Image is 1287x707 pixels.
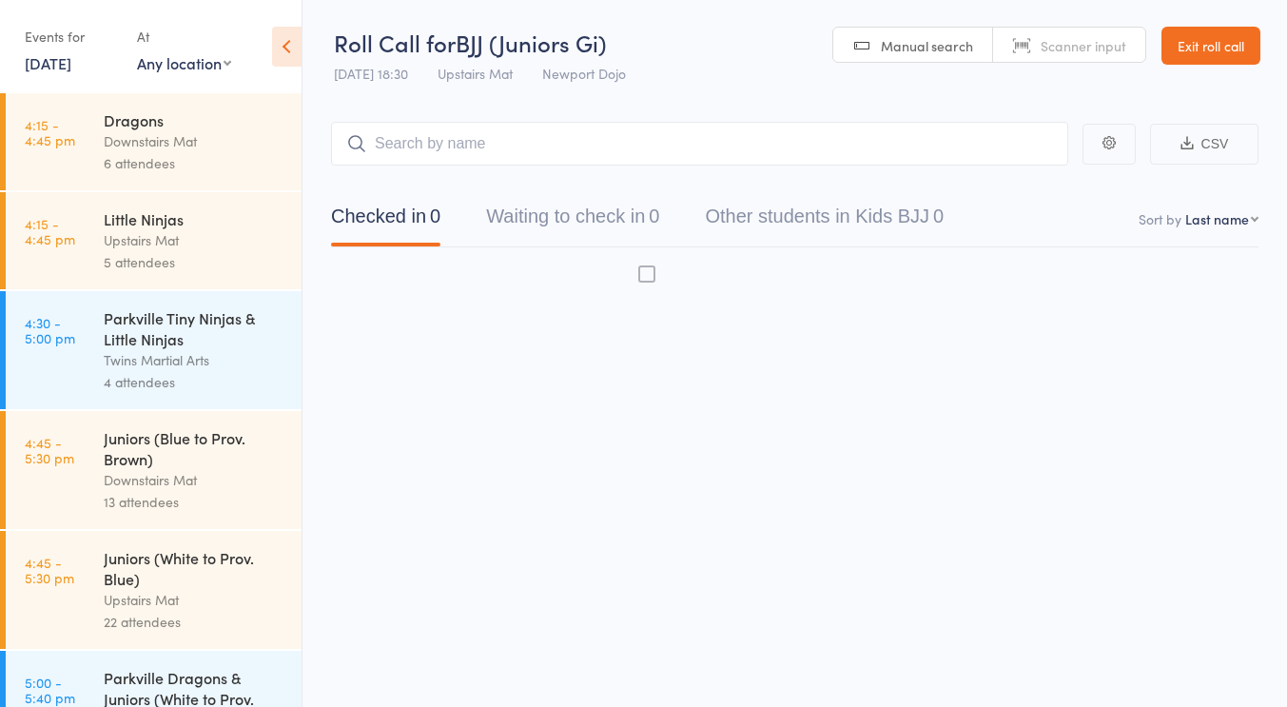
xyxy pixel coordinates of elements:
[104,469,285,491] div: Downstairs Mat
[25,216,75,246] time: 4:15 - 4:45 pm
[137,21,231,52] div: At
[104,371,285,393] div: 4 attendees
[6,531,302,649] a: 4:45 -5:30 pmJuniors (White to Prov. Blue)Upstairs Mat22 attendees
[25,435,74,465] time: 4:45 - 5:30 pm
[104,349,285,371] div: Twins Martial Arts
[6,291,302,409] a: 4:30 -5:00 pmParkville Tiny Ninjas & Little NinjasTwins Martial Arts4 attendees
[1041,36,1126,55] span: Scanner input
[104,152,285,174] div: 6 attendees
[104,251,285,273] div: 5 attendees
[1150,124,1258,165] button: CSV
[25,117,75,147] time: 4:15 - 4:45 pm
[331,122,1068,166] input: Search by name
[104,130,285,152] div: Downstairs Mat
[104,427,285,469] div: Juniors (Blue to Prov. Brown)
[334,64,408,83] span: [DATE] 18:30
[104,589,285,611] div: Upstairs Mat
[6,192,302,289] a: 4:15 -4:45 pmLittle NinjasUpstairs Mat5 attendees
[25,555,74,585] time: 4:45 - 5:30 pm
[456,27,606,58] span: BJJ (Juniors Gi)
[1161,27,1260,65] a: Exit roll call
[25,21,118,52] div: Events for
[933,206,944,226] div: 0
[331,196,440,246] button: Checked in0
[104,491,285,513] div: 13 attendees
[104,208,285,229] div: Little Ninjas
[542,64,626,83] span: Newport Dojo
[1139,209,1181,228] label: Sort by
[25,315,75,345] time: 4:30 - 5:00 pm
[104,109,285,130] div: Dragons
[104,307,285,349] div: Parkville Tiny Ninjas & Little Ninjas
[334,27,456,58] span: Roll Call for
[438,64,513,83] span: Upstairs Mat
[25,675,75,705] time: 5:00 - 5:40 pm
[6,93,302,190] a: 4:15 -4:45 pmDragonsDownstairs Mat6 attendees
[649,206,659,226] div: 0
[1185,209,1249,228] div: Last name
[104,611,285,633] div: 22 attendees
[705,196,944,246] button: Other students in Kids BJJ0
[104,547,285,589] div: Juniors (White to Prov. Blue)
[104,229,285,251] div: Upstairs Mat
[486,196,659,246] button: Waiting to check in0
[137,52,231,73] div: Any location
[881,36,973,55] span: Manual search
[6,411,302,529] a: 4:45 -5:30 pmJuniors (Blue to Prov. Brown)Downstairs Mat13 attendees
[430,206,440,226] div: 0
[25,52,71,73] a: [DATE]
